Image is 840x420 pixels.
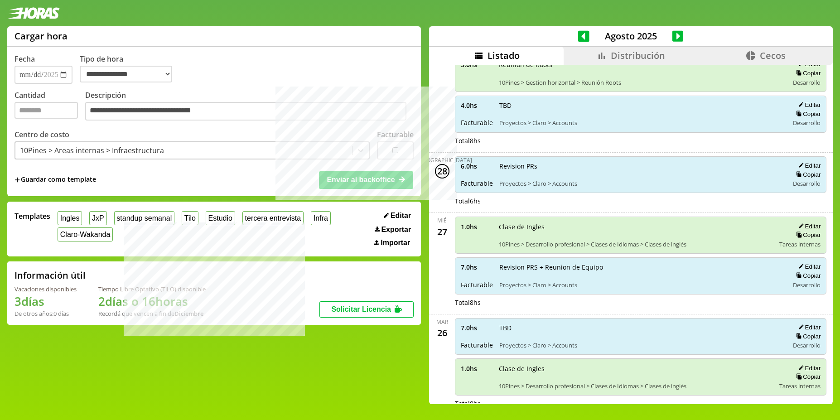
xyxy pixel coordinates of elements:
[14,293,77,309] h1: 3 días
[793,179,821,188] span: Desarrollo
[461,101,493,110] span: 4.0 hs
[435,164,449,179] div: 28
[499,364,773,373] span: Clase de Ingles
[14,130,69,140] label: Centro de costo
[461,263,493,271] span: 7.0 hs
[455,136,827,145] div: Total 8 hs
[435,326,449,340] div: 26
[455,197,827,205] div: Total 6 hs
[391,212,411,220] span: Editar
[499,101,783,110] span: TBD
[58,211,82,225] button: Ingles
[455,298,827,307] div: Total 8 hs
[437,217,447,224] div: mié
[174,309,203,318] b: Diciembre
[85,102,406,121] textarea: Descripción
[793,281,821,289] span: Desarrollo
[499,78,783,87] span: 10Pines > Gestion horizontal > Reunión Roots
[381,239,410,247] span: Importar
[793,341,821,349] span: Desarrollo
[80,66,172,82] select: Tipo de hora
[98,293,206,309] h1: 2 días o 16 horas
[14,211,50,221] span: Templates
[793,69,821,77] button: Copiar
[14,90,85,123] label: Cantidad
[58,227,113,241] button: Claro-Wakanda
[499,222,773,231] span: Clase de Ingles
[611,49,665,62] span: Distribución
[793,171,821,179] button: Copiar
[796,60,821,68] button: Editar
[182,211,198,225] button: Tilo
[779,240,821,248] span: Tareas internas
[319,171,413,188] button: Enviar al backoffice
[461,118,493,127] span: Facturable
[14,30,68,42] h1: Cargar hora
[429,65,833,403] div: scrollable content
[793,272,821,280] button: Copiar
[779,382,821,390] span: Tareas internas
[461,364,492,373] span: 1.0 hs
[20,145,164,155] div: 10Pines > Areas internas > Infraestructura
[412,156,472,164] div: [DEMOGRAPHIC_DATA]
[436,318,448,326] div: mar
[461,162,493,170] span: 6.0 hs
[461,323,493,332] span: 7.0 hs
[796,263,821,270] button: Editar
[793,231,821,239] button: Copiar
[461,222,492,231] span: 1.0 hs
[499,382,773,390] span: 10Pines > Desarrollo profesional > Clases de Idiomas > Clases de inglés
[435,224,449,239] div: 27
[793,373,821,381] button: Copiar
[499,263,783,271] span: Revision PRS + Reunion de Equipo
[488,49,520,62] span: Listado
[499,281,783,289] span: Proyectos > Claro > Accounts
[499,323,783,332] span: TBD
[242,211,304,225] button: tercera entrevista
[381,226,411,234] span: Exportar
[80,54,179,84] label: Tipo de hora
[381,211,414,220] button: Editar
[499,162,783,170] span: Revision PRs
[793,333,821,340] button: Copiar
[377,130,414,140] label: Facturable
[793,119,821,127] span: Desarrollo
[793,78,821,87] span: Desarrollo
[98,309,206,318] div: Recordá que vencen a fin de
[14,102,78,119] input: Cantidad
[327,176,395,183] span: Enviar al backoffice
[14,175,20,185] span: +
[796,323,821,331] button: Editar
[14,309,77,318] div: De otros años: 0 días
[793,110,821,118] button: Copiar
[14,175,96,185] span: +Guardar como template
[455,399,827,408] div: Total 8 hs
[89,211,106,225] button: JxP
[85,90,414,123] label: Descripción
[14,54,35,64] label: Fecha
[319,301,414,318] button: Solicitar Licencia
[796,364,821,372] button: Editar
[372,225,414,234] button: Exportar
[14,269,86,281] h2: Información útil
[499,179,783,188] span: Proyectos > Claro > Accounts
[114,211,174,225] button: standup semanal
[461,179,493,188] span: Facturable
[461,280,493,289] span: Facturable
[98,285,206,293] div: Tiempo Libre Optativo (TiLO) disponible
[14,285,77,293] div: Vacaciones disponibles
[499,240,773,248] span: 10Pines > Desarrollo profesional > Clases de Idiomas > Clases de inglés
[461,60,492,69] span: 3.0 hs
[796,222,821,230] button: Editar
[311,211,331,225] button: Infra
[331,305,391,313] span: Solicitar Licencia
[796,101,821,109] button: Editar
[206,211,235,225] button: Estudio
[7,7,60,19] img: logotipo
[760,49,786,62] span: Cecos
[796,162,821,169] button: Editar
[461,341,493,349] span: Facturable
[499,60,783,69] span: Reunion de Roots
[589,30,672,42] span: Agosto 2025
[499,119,783,127] span: Proyectos > Claro > Accounts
